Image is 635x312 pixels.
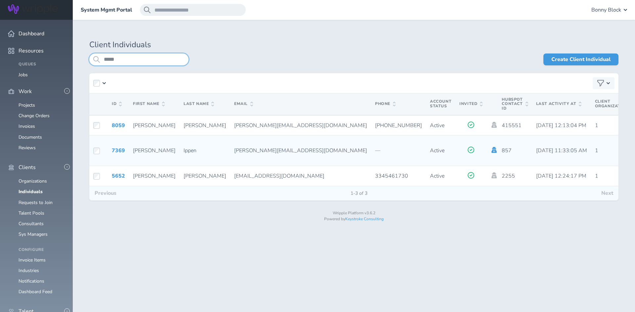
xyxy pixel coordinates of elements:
a: Consultants [19,221,44,227]
span: Bonny Block [591,7,621,13]
a: Talent Pools [19,210,44,216]
a: Impersonate [490,172,498,178]
a: Jobs [19,72,28,78]
span: [PHONE_NUMBER] [375,122,422,129]
span: [PERSON_NAME] [184,122,226,129]
span: ID [112,102,122,106]
span: Email [234,102,253,106]
span: [DATE] 12:24:17 PM [536,172,586,180]
span: 1 [595,172,598,180]
a: Industries [19,267,39,274]
span: Clients [19,164,36,170]
a: Notifications [19,278,44,284]
a: Change Orders [19,113,50,119]
span: Phone [375,102,396,106]
span: 1 [595,147,598,154]
a: Individuals [19,189,43,195]
a: Impersonate [490,122,498,128]
span: Dashboard [19,31,44,37]
span: [DATE] 12:13:04 PM [536,122,586,129]
span: Active [430,122,444,129]
a: Invoices [19,123,35,129]
h1: Client Individuals [89,40,618,50]
span: Last Name [184,102,214,106]
span: [PERSON_NAME] [133,172,176,180]
span: First Name [133,102,165,106]
h4: Configure [19,248,65,252]
span: 1-3 of 3 [345,191,373,196]
a: System Mgmt Portal [81,7,132,13]
a: 8059 [112,122,125,129]
button: Bonny Block [591,4,627,16]
span: Last Activity At [536,102,582,106]
span: [PERSON_NAME][EMAIL_ADDRESS][DOMAIN_NAME] [234,147,367,154]
span: [DATE] 11:33:05 AM [536,147,587,154]
a: Reviews [19,145,36,151]
span: [PERSON_NAME] [133,147,176,154]
span: [EMAIL_ADDRESS][DOMAIN_NAME] [234,172,324,180]
span: [PERSON_NAME][EMAIL_ADDRESS][DOMAIN_NAME] [234,122,367,129]
p: — [375,148,422,154]
p: Powered by [89,217,618,222]
a: Documents [19,134,42,140]
span: 857 [502,147,512,154]
span: Active [430,147,444,154]
button: - [64,164,70,170]
span: Account Status [430,99,451,109]
a: Sys Managers [19,231,48,237]
button: Previous [89,186,122,200]
a: Impersonate [490,147,498,153]
a: Keystroke Consulting [345,216,384,222]
span: [PERSON_NAME] [184,172,226,180]
span: Work [19,88,32,94]
button: Next [596,186,618,200]
span: 1 [595,122,598,129]
a: Organizations [19,178,47,184]
button: - [64,88,70,94]
span: 415551 [502,122,522,129]
span: Active [430,172,444,180]
h4: Queues [19,62,65,67]
span: 2255 [502,172,515,180]
img: Wripple [8,4,58,14]
span: Resources [19,48,44,54]
a: Create Client Individual [543,53,618,65]
span: Invited [459,102,483,106]
a: Requests to Join [19,199,53,206]
a: Projects [19,102,35,108]
span: Ippen [184,147,196,154]
a: Dashboard Feed [19,289,52,295]
a: 5652 [112,172,125,180]
span: [PERSON_NAME] [133,122,176,129]
p: Wripple Platform v3.6.2 [89,211,618,216]
span: 3345461730 [375,172,408,180]
a: 7369 [112,147,125,154]
a: Invoice Items [19,257,46,263]
span: Hubspot Contact Id [502,97,528,111]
